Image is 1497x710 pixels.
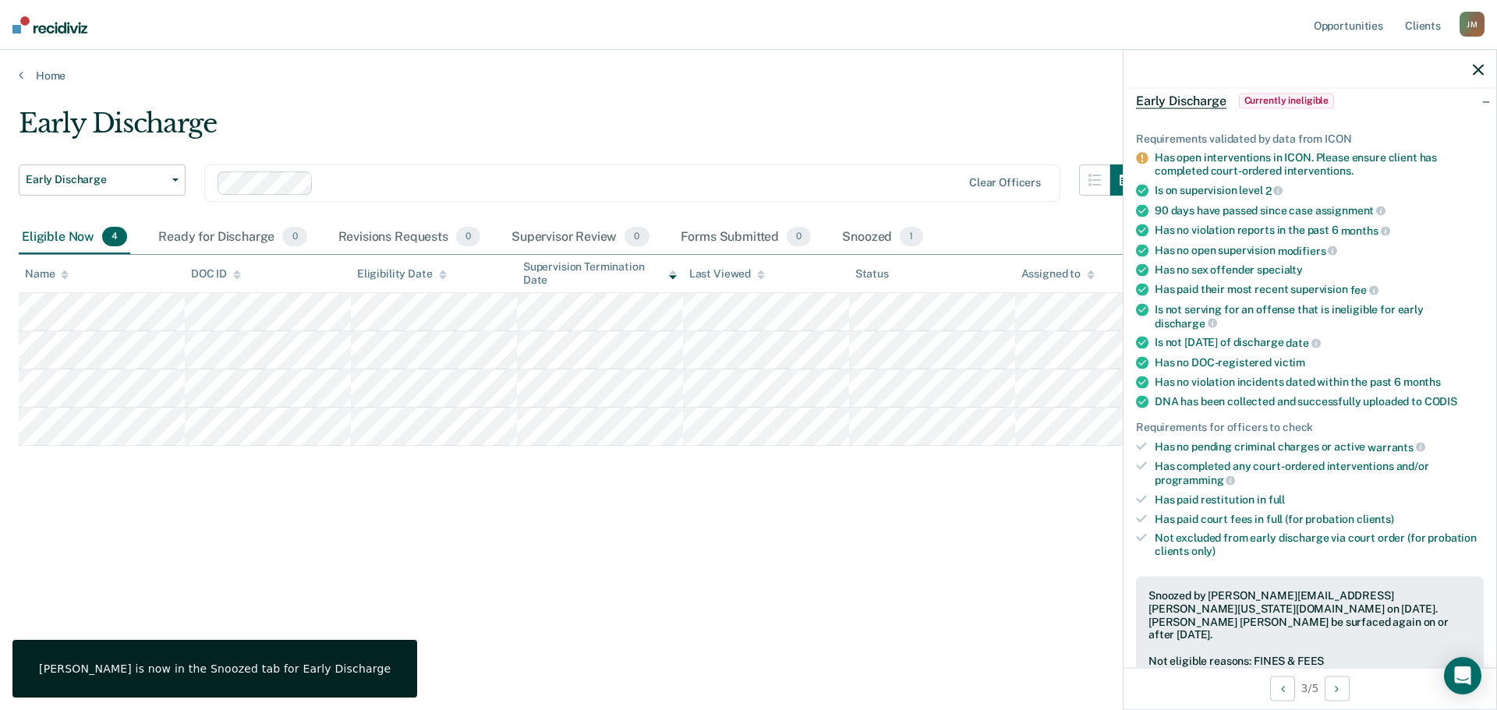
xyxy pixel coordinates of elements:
[357,267,447,281] div: Eligibility Date
[1239,93,1335,108] span: Currently ineligible
[1269,493,1285,505] span: full
[1325,676,1350,701] button: Next Opportunity
[1460,12,1485,37] div: J M
[1155,493,1484,506] div: Has paid restitution in
[19,108,1141,152] div: Early Discharge
[1021,267,1095,281] div: Assigned to
[1424,395,1457,408] span: CODIS
[335,221,483,255] div: Revisions Requests
[839,221,925,255] div: Snoozed
[625,227,649,247] span: 0
[1124,76,1496,125] div: Early DischargeCurrently ineligible
[1155,532,1484,558] div: Not excluded from early discharge via court order (for probation clients
[1278,244,1338,256] span: modifiers
[689,267,765,281] div: Last Viewed
[1155,336,1484,350] div: Is not [DATE] of discharge
[39,662,391,676] div: [PERSON_NAME] is now in the Snoozed tab for Early Discharge
[1341,224,1390,237] span: months
[1357,512,1394,525] span: clients)
[1155,376,1484,389] div: Has no violation incidents dated within the past 6
[1155,395,1484,408] div: DNA has been collected and successfully uploaded to
[1155,316,1217,329] span: discharge
[1136,421,1484,434] div: Requirements for officers to check
[282,227,306,247] span: 0
[1403,376,1441,388] span: months
[1191,545,1216,557] span: only)
[1155,512,1484,525] div: Has paid court fees in full (for probation
[1155,203,1484,217] div: 90 days have passed since case
[456,227,480,247] span: 0
[1155,243,1484,257] div: Has no open supervision
[1155,474,1235,486] span: programming
[1136,132,1484,145] div: Requirements validated by data from ICON
[1124,667,1496,708] div: 3 / 5
[1155,303,1484,330] div: Is not serving for an offense that is ineligible for early
[523,260,677,287] div: Supervision Termination Date
[155,221,310,255] div: Ready for Discharge
[1155,184,1484,198] div: Is on supervision level
[1286,337,1320,349] span: date
[1155,283,1484,297] div: Has paid their most recent supervision
[1274,356,1305,369] span: victim
[19,69,1478,83] a: Home
[26,173,166,186] span: Early Discharge
[1148,654,1471,667] div: Not eligible reasons: FINES & FEES
[508,221,653,255] div: Supervisor Review
[1155,224,1484,238] div: Has no violation reports in the past 6
[1368,440,1425,453] span: warrants
[1155,356,1484,369] div: Has no DOC-registered
[1148,589,1471,641] div: Snoozed by [PERSON_NAME][EMAIL_ADDRESS][PERSON_NAME][US_STATE][DOMAIN_NAME] on [DATE]. [PERSON_NA...
[19,221,130,255] div: Eligible Now
[1257,263,1303,276] span: specialty
[191,267,241,281] div: DOC ID
[1444,657,1481,694] div: Open Intercom Messenger
[12,16,87,34] img: Recidiviz
[1155,440,1484,454] div: Has no pending criminal charges or active
[1155,460,1484,486] div: Has completed any court-ordered interventions and/or
[787,227,811,247] span: 0
[1315,204,1386,217] span: assignment
[1155,151,1484,178] div: Has open interventions in ICON. Please ensure client has completed court-ordered interventions.
[855,267,889,281] div: Status
[1136,93,1226,108] span: Early Discharge
[25,267,69,281] div: Name
[1350,284,1378,296] span: fee
[1155,263,1484,277] div: Has no sex offender
[969,176,1041,189] div: Clear officers
[678,221,815,255] div: Forms Submitted
[102,227,127,247] span: 4
[1270,676,1295,701] button: Previous Opportunity
[1265,184,1283,196] span: 2
[900,227,922,247] span: 1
